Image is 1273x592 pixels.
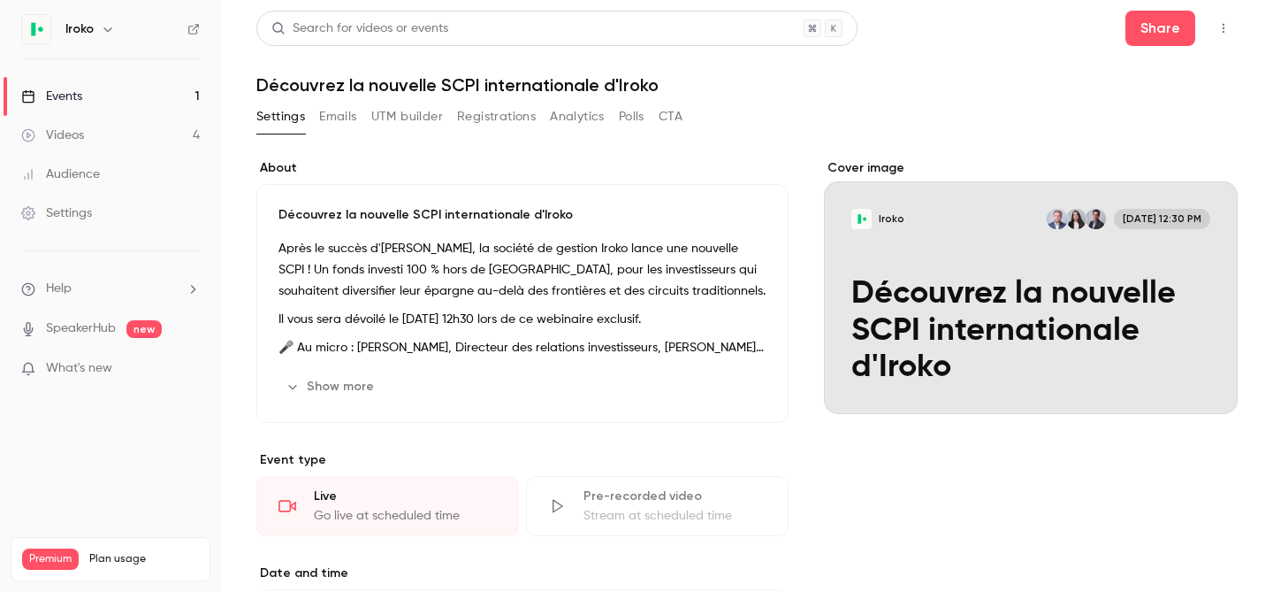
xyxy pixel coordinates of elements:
label: Cover image [824,159,1238,177]
h6: Iroko [65,20,94,38]
span: What's new [46,359,112,378]
label: Date and time [256,565,789,582]
button: Settings [256,103,305,131]
iframe: Noticeable Trigger [179,361,200,377]
button: UTM builder [371,103,443,131]
span: Plan usage [89,552,199,566]
button: CTA [659,103,682,131]
li: help-dropdown-opener [21,280,200,298]
button: Share [1125,11,1195,46]
div: Stream at scheduled time [583,507,766,525]
div: Live [314,488,497,505]
div: Search for videos or events [271,19,448,38]
span: Help [46,280,72,298]
p: 🎤 Au micro : [PERSON_NAME], Directeur des relations investisseurs, [PERSON_NAME], Directrice des ... [278,337,766,358]
a: SpeakerHub [46,319,116,338]
p: Après le succès d'[PERSON_NAME], la société de gestion Iroko lance une nouvelle SCPI ! Un fonds i... [278,238,766,302]
div: LiveGo live at scheduled time [256,476,519,536]
span: Premium [22,549,79,570]
p: Il vous sera dévoilé le [DATE] 12h30 lors de ce webinaire exclusif. [278,309,766,330]
h1: Découvrez la nouvelle SCPI internationale d'Iroko [256,74,1238,96]
div: Audience [21,165,100,183]
button: Emails [319,103,356,131]
p: Découvrez la nouvelle SCPI internationale d'Iroko [278,206,766,224]
div: Videos [21,127,84,144]
div: Go live at scheduled time [314,507,497,525]
section: Cover image [824,159,1238,414]
div: Pre-recorded video [583,488,766,505]
button: Registrations [457,103,536,131]
img: Iroko [22,15,50,43]
div: Pre-recorded videoStream at scheduled time [526,476,789,536]
button: Polls [619,103,644,131]
div: Settings [21,204,92,222]
button: Analytics [550,103,605,131]
span: new [126,320,162,338]
label: About [256,159,789,177]
button: Show more [278,373,385,401]
div: Events [21,88,82,105]
p: Event type [256,451,789,469]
